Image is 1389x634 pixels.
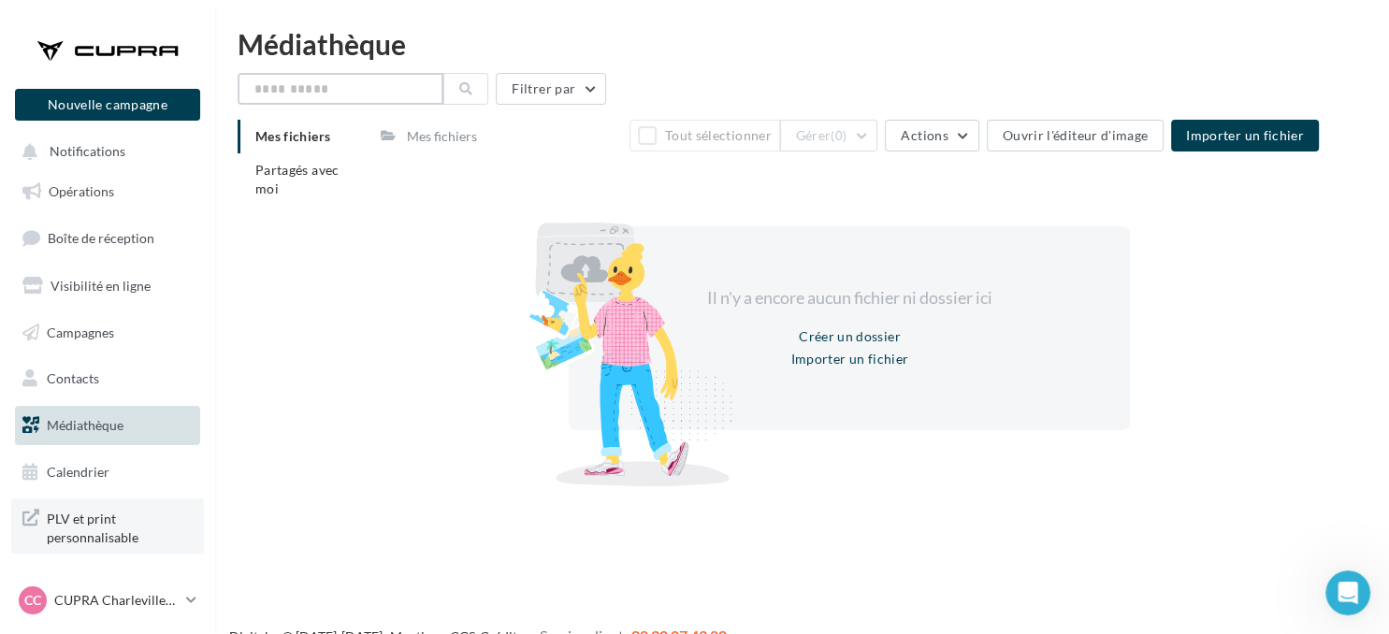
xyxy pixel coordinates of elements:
a: Contacts [11,359,204,398]
span: Actions [901,127,948,143]
span: Boîte de réception [48,230,154,246]
span: Importer un fichier [1186,127,1304,143]
span: Il n'y a encore aucun fichier ni dossier ici [707,287,992,308]
span: Mes fichiers [255,128,330,144]
span: Médiathèque [47,417,123,433]
button: Actions [885,120,978,151]
button: Importer un fichier [1171,120,1319,151]
span: PLV et print personnalisable [47,506,193,546]
span: Calendrier [47,464,109,480]
span: Partagés avec moi [255,162,340,196]
span: Notifications [50,144,125,160]
p: CUPRA Charleville-[GEOGRAPHIC_DATA] [54,591,179,610]
span: (0) [831,128,846,143]
span: Contacts [47,370,99,386]
button: Tout sélectionner [629,120,779,151]
a: Campagnes [11,313,204,353]
span: CC [24,591,41,610]
a: CC CUPRA Charleville-[GEOGRAPHIC_DATA] [15,583,200,618]
span: Campagnes [47,324,114,339]
a: Opérations [11,172,204,211]
div: Médiathèque [238,30,1367,58]
a: Médiathèque [11,406,204,445]
button: Importer un fichier [784,348,917,370]
button: Créer un dossier [791,325,908,348]
button: Filtrer par [496,73,606,105]
span: Visibilité en ligne [51,278,151,294]
a: PLV et print personnalisable [11,498,204,554]
a: Boîte de réception [11,218,204,258]
button: Gérer(0) [780,120,878,151]
a: Visibilité en ligne [11,267,204,306]
button: Nouvelle campagne [15,89,200,121]
iframe: Intercom live chat [1325,570,1370,615]
div: Mes fichiers [407,127,477,146]
a: Calendrier [11,453,204,492]
span: Opérations [49,183,114,199]
button: Ouvrir l'éditeur d'image [987,120,1164,151]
